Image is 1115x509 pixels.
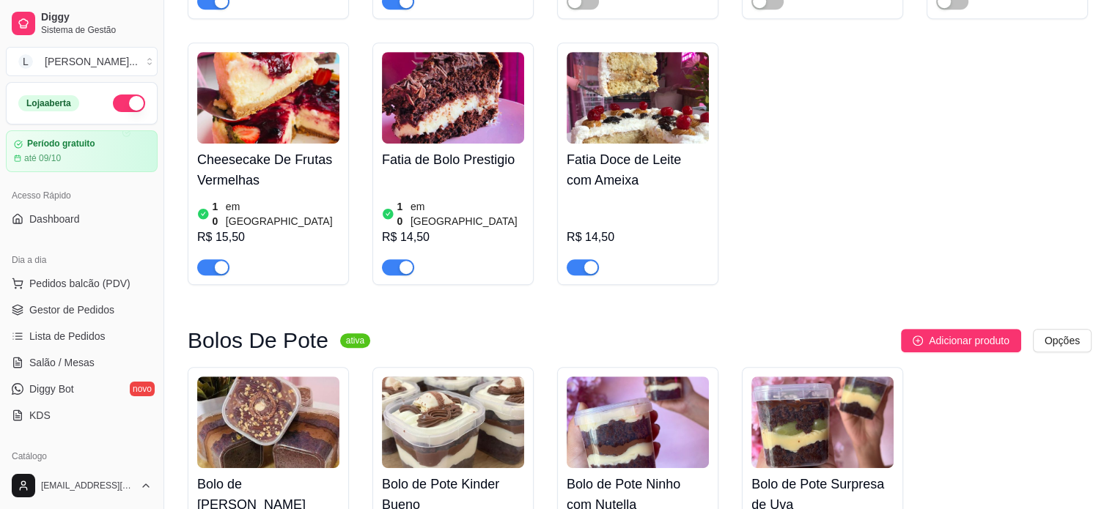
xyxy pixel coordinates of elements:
a: Período gratuitoaté 09/10 [6,130,158,172]
span: Adicionar produto [929,332,1009,349]
h3: Bolos De Pote [188,332,328,349]
h4: Fatia de Bolo Prestigio [382,149,524,170]
span: Dashboard [29,212,80,226]
div: Acesso Rápido [6,184,158,207]
div: R$ 14,50 [567,229,709,246]
div: Loja aberta [18,95,79,111]
a: Dashboard [6,207,158,231]
article: 10 [397,199,408,229]
article: até 09/10 [24,152,61,164]
sup: ativa [340,333,370,348]
button: [EMAIL_ADDRESS][DOMAIN_NAME] [6,468,158,503]
img: product-image [567,376,709,468]
span: L [18,54,33,69]
span: Diggy [41,11,152,24]
a: Lista de Pedidos [6,324,158,348]
article: Período gratuito [27,138,95,149]
button: Opções [1033,329,1092,352]
button: Select a team [6,47,158,76]
img: product-image [382,52,524,144]
div: Dia a dia [6,248,158,272]
h4: Fatia Doce de Leite com Ameixa [567,149,709,190]
span: Sistema de Gestão [41,24,152,36]
span: Salão / Mesas [29,355,95,370]
img: product-image [197,52,339,144]
span: Gestor de Pedidos [29,302,114,317]
div: R$ 14,50 [382,229,524,246]
span: KDS [29,408,51,423]
article: em [GEOGRAPHIC_DATA] [411,199,524,229]
span: Diggy Bot [29,382,74,396]
div: R$ 15,50 [197,229,339,246]
img: product-image [567,52,709,144]
button: Adicionar produto [901,329,1021,352]
span: [EMAIL_ADDRESS][DOMAIN_NAME] [41,480,134,491]
span: plus-circle [913,335,923,346]
h4: Cheesecake De Frutas Vermelhas [197,149,339,190]
img: product-image [197,376,339,468]
a: Diggy Botnovo [6,377,158,401]
div: Catálogo [6,445,158,468]
span: Pedidos balcão (PDV) [29,276,130,291]
span: Opções [1045,332,1080,349]
button: Alterar Status [113,94,145,112]
article: 10 [213,199,223,229]
button: Pedidos balcão (PDV) [6,272,158,295]
img: product-image [382,376,524,468]
a: Salão / Mesas [6,351,158,374]
div: [PERSON_NAME] ... [45,54,138,69]
a: Gestor de Pedidos [6,298,158,322]
a: DiggySistema de Gestão [6,6,158,41]
article: em [GEOGRAPHIC_DATA] [226,199,339,229]
img: product-image [751,376,894,468]
span: Lista de Pedidos [29,329,106,343]
a: KDS [6,404,158,427]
